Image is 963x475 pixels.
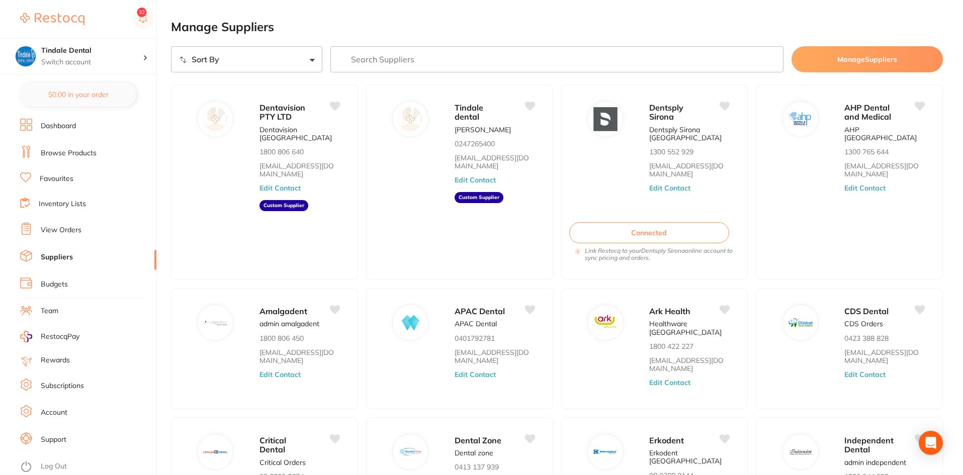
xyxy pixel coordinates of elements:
[593,311,618,335] img: Ark Health
[919,431,943,455] div: Open Intercom Messenger
[455,140,495,148] p: 0247265400
[844,126,924,142] p: AHP [GEOGRAPHIC_DATA]
[844,370,886,378] button: Edit Contact
[16,46,36,66] img: Tindale Dental
[455,192,503,203] aside: Custom Supplier
[844,103,891,122] span: AHP Dental and Medical
[792,46,943,72] button: ManageSuppliers
[455,103,483,122] span: Tindale dental
[789,107,813,131] img: AHP Dental and Medical
[649,320,729,336] p: Healthware [GEOGRAPHIC_DATA]
[20,13,84,25] img: Restocq Logo
[259,370,301,378] button: Edit Contact
[259,162,339,178] a: [EMAIL_ADDRESS][DOMAIN_NAME]
[844,306,889,316] span: CDS Dental
[41,381,84,391] a: Subscriptions
[259,148,304,156] p: 1800 806 640
[649,162,729,178] a: [EMAIL_ADDRESS][DOMAIN_NAME]
[41,225,81,235] a: View Orders
[455,370,496,378] button: Edit Contact
[259,320,319,328] p: admin amalgadent
[259,334,304,342] p: 1800 806 450
[41,252,73,262] a: Suppliers
[844,162,924,178] a: [EMAIL_ADDRESS][DOMAIN_NAME]
[844,458,906,466] p: admin independent
[455,176,496,184] button: Edit Contact
[455,463,499,471] p: 0413 137 939
[649,449,729,465] p: Erkodent [GEOGRAPHIC_DATA]
[41,148,97,158] a: Browse Products
[649,342,693,350] p: 1800 422 227
[398,311,422,335] img: APAC Dental
[39,199,86,209] a: Inventory Lists
[844,348,924,364] a: [EMAIL_ADDRESS][DOMAIN_NAME]
[844,320,883,328] p: CDS Orders
[455,435,501,445] span: Dental Zone
[20,331,79,342] a: RestocqPay
[20,331,32,342] img: RestocqPay
[259,126,339,142] p: Dentavision [GEOGRAPHIC_DATA]
[844,184,886,192] button: Edit Contact
[455,306,505,316] span: APAC Dental
[20,8,84,31] a: Restocq Logo
[20,459,153,475] button: Log Out
[259,458,306,466] p: Critical Orders
[569,222,729,243] button: Connected
[259,184,301,192] button: Edit Contact
[844,435,894,454] span: Independent Dental
[41,57,143,67] p: Switch account
[259,306,307,316] span: Amalgadent
[585,247,735,261] i: Link Restocq to your Dentsply Sirona online account to sync pricing and orders.
[593,440,618,464] img: Erkodent
[41,461,67,471] a: Log Out
[330,46,784,72] input: Search Suppliers
[649,306,690,316] span: Ark Health
[649,435,684,445] span: Erkodent
[41,306,58,316] a: Team
[41,46,143,56] h4: Tindale Dental
[844,334,889,342] p: 0423 388 828
[259,435,286,454] span: Critical Dental
[455,449,493,457] p: Dental zone
[204,107,228,131] img: Dentavision PTY LTD
[844,148,889,156] p: 1300 765 644
[204,440,228,464] img: Critical Dental
[593,107,618,131] img: Dentsply Sirona
[171,20,943,34] h2: Manage Suppliers
[455,334,495,342] p: 0401792781
[455,126,511,134] p: [PERSON_NAME]
[398,107,422,131] img: Tindale dental
[41,355,70,365] a: Rewards
[41,435,66,445] a: Support
[41,332,79,342] span: RestocqPay
[259,200,308,211] aside: Custom Supplier
[455,154,535,170] a: [EMAIL_ADDRESS][DOMAIN_NAME]
[204,311,228,335] img: Amalgadent
[41,279,68,290] a: Budgets
[398,440,422,464] img: Dental Zone
[649,103,683,122] span: Dentsply Sirona
[259,348,339,364] a: [EMAIL_ADDRESS][DOMAIN_NAME]
[41,121,76,131] a: Dashboard
[259,103,305,122] span: Dentavision PTY LTD
[649,184,690,192] button: Edit Contact
[649,126,729,142] p: Dentsply Sirona [GEOGRAPHIC_DATA]
[455,348,535,364] a: [EMAIL_ADDRESS][DOMAIN_NAME]
[649,148,693,156] p: 1300 552 929
[649,356,729,372] a: [EMAIL_ADDRESS][DOMAIN_NAME]
[649,378,690,387] button: Edit Contact
[789,440,813,464] img: Independent Dental
[20,82,136,107] button: $0.00 in your order
[455,320,497,328] p: APAC Dental
[789,311,813,335] img: CDS Dental
[40,174,73,184] a: Favourites
[41,408,67,418] a: Account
